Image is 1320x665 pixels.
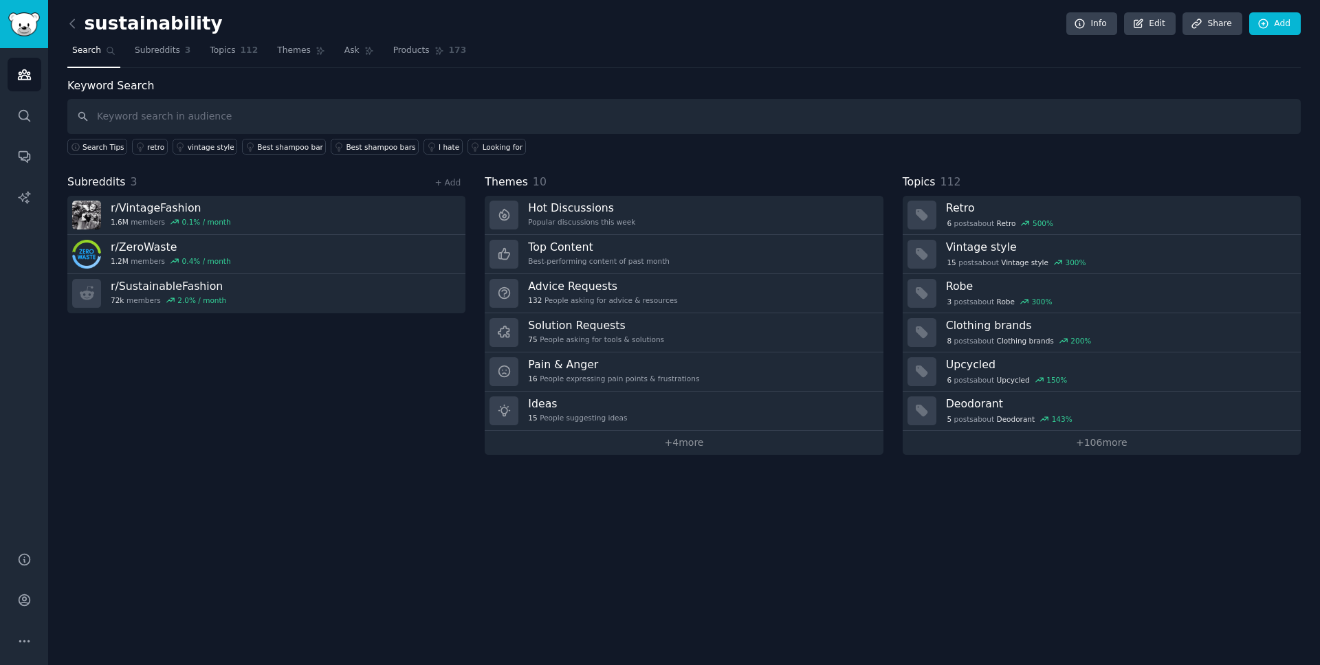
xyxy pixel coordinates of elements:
span: Upcycled [997,375,1030,385]
a: Solution Requests75People asking for tools & solutions [485,313,883,352]
span: Subreddits [67,174,126,191]
div: post s about [946,217,1055,229]
div: 0.4 % / month [182,256,231,266]
div: 200 % [1070,336,1091,346]
h3: Solution Requests [528,318,664,332]
a: Upcycled6postsaboutUpcycled150% [903,352,1301,392]
a: Topics112 [205,40,263,68]
span: 1.6M [111,217,129,227]
div: members [111,256,231,266]
a: Share [1182,12,1242,36]
a: retro [132,139,168,155]
span: Topics [210,45,235,57]
span: Deodorant [997,414,1035,424]
img: ZeroWaste [72,240,101,269]
span: 15 [528,413,537,422]
h3: Hot Discussions [528,201,635,215]
div: 300 % [1031,297,1052,306]
span: Subreddits [135,45,180,57]
span: Products [393,45,430,57]
span: Search [72,45,101,57]
a: I hate [423,139,463,155]
span: Themes [485,174,528,191]
span: Ask [344,45,360,57]
div: post s about [946,374,1068,386]
h3: Deodorant [946,396,1291,411]
div: People expressing pain points & frustrations [528,374,699,383]
div: 300 % [1065,258,1086,267]
span: 72k [111,295,124,305]
span: 173 [449,45,467,57]
div: post s about [946,413,1074,425]
div: members [111,295,226,305]
span: 16 [528,374,537,383]
a: Ask [340,40,379,68]
span: 3 [131,175,137,188]
div: People asking for advice & resources [528,295,677,305]
a: r/VintageFashion1.6Mmembers0.1% / month [67,196,465,235]
a: Best shampoo bar [242,139,326,155]
span: 6 [947,375,951,385]
a: Search [67,40,120,68]
span: 3 [185,45,191,57]
span: Topics [903,174,936,191]
h3: r/ ZeroWaste [111,240,231,254]
span: Themes [277,45,311,57]
span: 5 [947,414,951,424]
a: Hot DiscussionsPopular discussions this week [485,196,883,235]
h3: Advice Requests [528,279,677,293]
a: Pain & Anger16People expressing pain points & frustrations [485,352,883,392]
a: Add [1249,12,1301,36]
span: 3 [947,297,951,306]
a: +4more [485,431,883,455]
span: Robe [997,297,1015,306]
a: Edit [1124,12,1176,36]
div: post s about [946,256,1088,269]
a: Robe3postsaboutRobe300% [903,274,1301,313]
span: 15 [947,258,956,267]
div: Popular discussions this week [528,217,635,227]
div: People asking for tools & solutions [528,335,664,344]
a: r/SustainableFashion72kmembers2.0% / month [67,274,465,313]
h3: Upcycled [946,357,1291,372]
div: 143 % [1052,414,1072,424]
h3: Ideas [528,396,627,411]
span: 6 [947,218,951,228]
label: Keyword Search [67,79,154,92]
div: members [111,217,231,227]
span: 1.2M [111,256,129,266]
a: Advice Requests132People asking for advice & resources [485,274,883,313]
div: People suggesting ideas [528,413,627,422]
h3: r/ VintageFashion [111,201,231,215]
div: 0.1 % / month [182,217,231,227]
a: + Add [434,178,461,188]
div: post s about [946,295,1054,308]
input: Keyword search in audience [67,99,1301,134]
span: 112 [241,45,258,57]
span: 132 [528,295,542,305]
span: 75 [528,335,537,344]
a: Ideas15People suggesting ideas [485,392,883,431]
div: I hate [439,142,459,152]
div: Best-performing content of past month [528,256,670,266]
div: post s about [946,335,1092,347]
span: Search Tips [82,142,124,152]
span: 112 [940,175,960,188]
a: Subreddits3 [130,40,195,68]
span: 10 [533,175,547,188]
div: vintage style [188,142,234,152]
span: Retro [997,218,1016,228]
div: Best shampoo bar [257,142,323,152]
div: Looking for [483,142,523,152]
a: Looking for [467,139,526,155]
a: Top ContentBest-performing content of past month [485,235,883,274]
a: Info [1066,12,1117,36]
h3: Pain & Anger [528,357,699,372]
a: +106more [903,431,1301,455]
span: Vintage style [1001,258,1048,267]
h3: Top Content [528,240,670,254]
a: Clothing brands8postsaboutClothing brands200% [903,313,1301,352]
div: 150 % [1046,375,1067,385]
img: VintageFashion [72,201,101,229]
img: GummySearch logo [8,12,40,36]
